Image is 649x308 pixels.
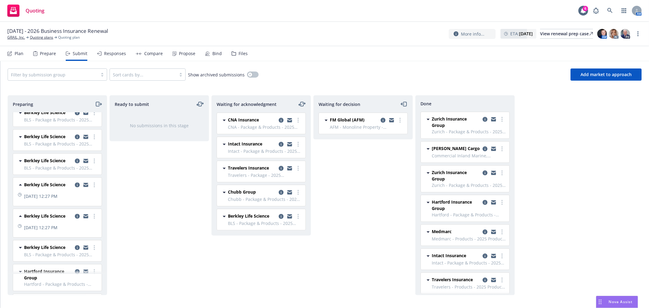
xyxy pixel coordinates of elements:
[295,213,302,220] a: more
[432,152,506,159] span: Commercial Inland Marine, Inventory Storage, Ocean Marine / Cargo
[74,157,81,165] a: copy logging email
[286,213,293,220] a: copy logging email
[197,100,204,108] a: moveLeftRight
[330,124,404,130] span: AFM - Monoline Property - Commercial Property
[18,194,58,201] span: [DATE] 12:27 PM
[228,141,262,147] span: Intact Insurance
[24,109,65,116] span: Berkley Life Science
[82,181,89,189] a: copy logging email
[74,109,81,117] a: copy logging email
[228,172,302,178] span: Travelers - Package - 2025 Commercial Package
[590,5,602,17] a: Report a Bug
[24,268,72,281] span: Hartford Insurance Group
[498,252,506,260] a: more
[24,117,98,123] span: BLS - Package & Products - 2025 Commercial Auto
[432,252,466,259] span: Intact Insurance
[91,109,98,117] a: more
[74,244,81,251] a: copy logging email
[596,296,604,308] div: Drag to move
[120,122,199,129] div: No submissions in this stage
[82,268,89,275] a: copy logging email
[228,148,302,154] span: Intact - Package & Products - 2025 Commercial Package
[24,251,98,258] span: BLS - Package & Products - 2025 Workers' Compensation
[583,5,588,10] div: 6
[286,141,293,148] a: copy logging email
[432,128,506,135] span: Zurich - Package & Products - 2025 Commercial Package
[432,276,473,283] span: Travelers Insurance
[432,145,480,152] span: [PERSON_NAME] Cargo
[597,29,607,39] img: photo
[481,145,489,152] a: copy logging email
[24,193,58,199] span: [DATE] 12:27 PM
[432,284,506,290] span: Travelers - Products - 2025 Product Liability
[277,165,285,172] a: copy logging email
[432,169,480,182] span: Zurich Insurance Group
[91,181,98,189] a: more
[481,276,489,284] a: copy logging email
[7,35,25,40] a: GRAIL, Inc.
[295,189,302,196] a: more
[286,117,293,124] a: copy logging email
[277,189,285,196] a: copy logging email
[24,213,65,219] span: Berkley Life Science
[581,72,632,77] span: Add market to approach
[228,165,269,171] span: Travelers Insurance
[481,169,489,177] a: copy logging email
[596,296,638,308] button: Nova Assist
[510,30,533,37] span: ETA :
[604,5,616,17] a: Search
[490,116,497,123] a: copy logging email
[82,213,89,220] a: copy logging email
[540,29,593,38] div: View renewal prep case
[115,101,149,107] span: Ready to submit
[379,117,387,124] a: copy logging email
[490,145,497,152] a: copy logging email
[24,281,98,287] span: Hartford - Package & Products - 2025 Local Placement - Employers Liability | [GEOGRAPHIC_DATA] EL
[295,141,302,148] a: more
[609,29,619,39] img: photo
[319,101,360,107] span: Waiting for decision
[73,51,87,56] div: Submit
[498,199,506,206] a: more
[481,199,489,206] a: copy logging email
[74,181,81,189] a: copy logging email
[277,141,285,148] a: copy logging email
[420,100,431,107] span: Done
[24,141,98,147] span: BLS - Package & Products - 2025 Commercial Umbrella
[26,8,44,13] span: Quoting
[24,224,58,231] span: [DATE] 12:27 PM
[91,244,98,251] a: more
[228,220,302,226] span: BLS - Package & Products - 2025 Commercial Package
[490,228,497,236] a: copy logging email
[24,157,65,164] span: Berkley Life Science
[7,27,108,35] span: [DATE] - 2026 Business Insurance Renewal
[498,169,506,177] a: more
[519,31,533,37] strong: [DATE]
[618,5,630,17] a: Switch app
[217,101,277,107] span: Waiting for acknowledgment
[82,157,89,165] a: copy logging email
[432,236,506,242] span: Medmarc - Products - 2025 Product Liability
[388,117,395,124] a: copy logging email
[95,100,102,108] a: moveRight
[449,29,496,39] button: More info...
[30,35,53,40] a: Quoting plans
[24,181,65,188] span: Berkley Life Science
[228,196,302,202] span: Chubb - Package & Products - 2025 Commercial Package
[432,260,506,266] span: Intact - Package & Products - 2025 Product Liability
[295,117,302,124] a: more
[212,51,222,56] div: Bind
[298,100,306,108] a: moveLeftRight
[74,213,81,220] a: copy logging email
[490,199,497,206] a: copy logging email
[104,51,126,56] div: Responses
[432,199,480,212] span: Hartford Insurance Group
[481,252,489,260] a: copy logging email
[277,213,285,220] a: copy logging email
[481,228,489,236] a: copy logging email
[239,51,248,56] div: Files
[490,169,497,177] a: copy logging email
[228,124,302,130] span: CNA - Package & Products - 2025 Commercial Package
[295,165,302,172] a: more
[228,117,259,123] span: CNA Insurance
